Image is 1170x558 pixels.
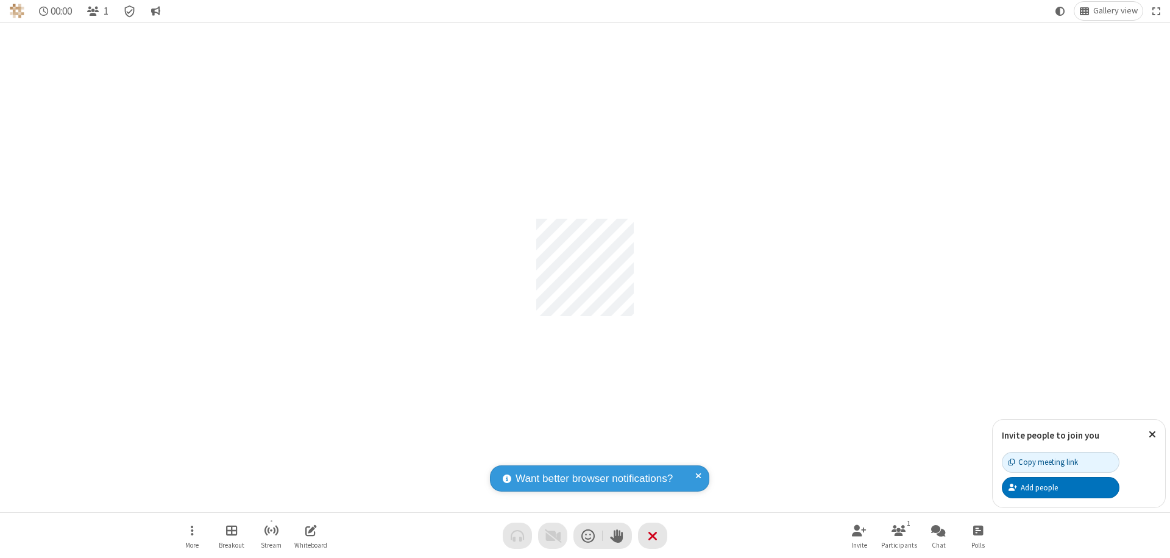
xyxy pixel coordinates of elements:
[213,518,250,553] button: Manage Breakout Rooms
[1140,420,1165,450] button: Close popover
[1093,6,1138,16] span: Gallery view
[294,542,327,549] span: Whiteboard
[904,518,914,529] div: 1
[960,518,996,553] button: Open poll
[516,471,673,487] span: Want better browser notifications?
[881,542,917,549] span: Participants
[10,4,24,18] img: QA Selenium DO NOT DELETE OR CHANGE
[1074,2,1143,20] button: Change layout
[503,523,532,549] button: Audio problem - check your Internet connection or call by phone
[146,2,165,20] button: Conversation
[261,542,282,549] span: Stream
[1002,429,1099,441] label: Invite people to join you
[118,2,141,20] div: Meeting details Encryption enabled
[881,518,917,553] button: Open participant list
[851,542,867,549] span: Invite
[82,2,113,20] button: Open participant list
[292,518,329,553] button: Open shared whiteboard
[219,542,244,549] span: Breakout
[538,523,567,549] button: Video
[51,5,72,17] span: 00:00
[971,542,985,549] span: Polls
[1009,456,1078,468] div: Copy meeting link
[603,523,632,549] button: Raise hand
[573,523,603,549] button: Send a reaction
[253,518,289,553] button: Start streaming
[920,518,957,553] button: Open chat
[174,518,210,553] button: Open menu
[638,523,667,549] button: End or leave meeting
[104,5,108,17] span: 1
[1147,2,1166,20] button: Fullscreen
[1002,452,1119,473] button: Copy meeting link
[932,542,946,549] span: Chat
[841,518,877,553] button: Invite participants (⌘+Shift+I)
[185,542,199,549] span: More
[34,2,77,20] div: Timer
[1051,2,1070,20] button: Using system theme
[1002,477,1119,498] button: Add people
